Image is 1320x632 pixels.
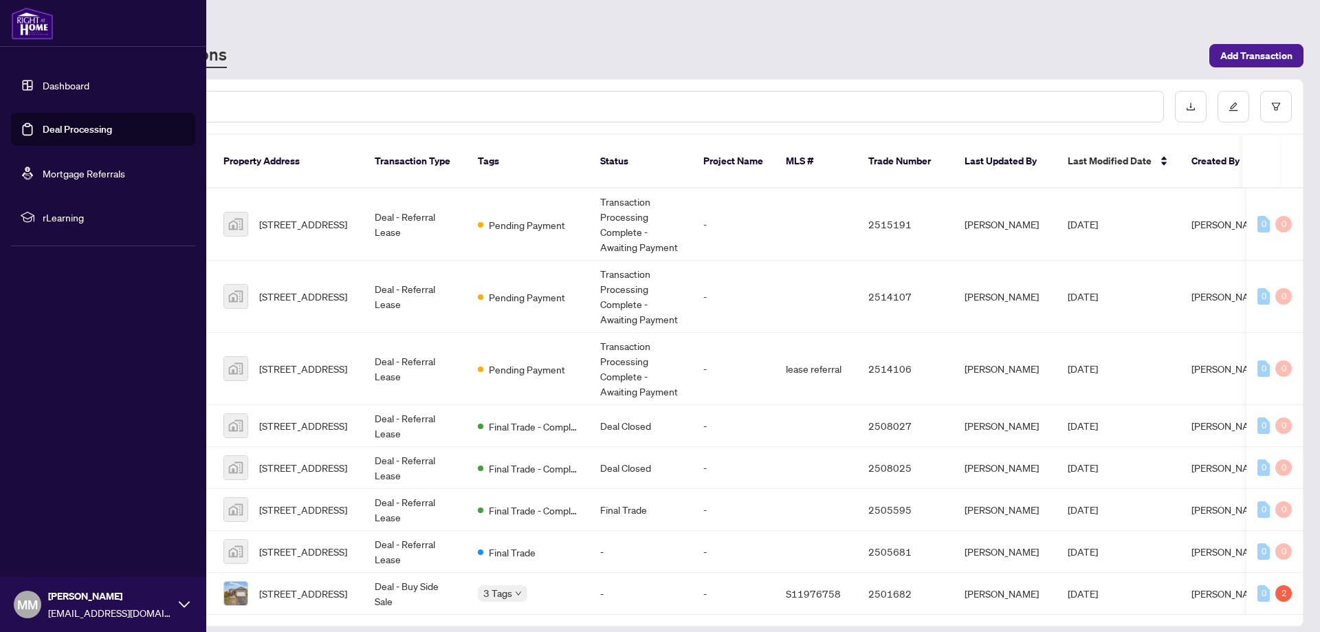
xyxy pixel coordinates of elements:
div: 0 [1257,543,1270,560]
div: 0 [1257,501,1270,518]
div: 0 [1257,360,1270,377]
td: 2515191 [857,188,954,261]
td: Transaction Processing Complete - Awaiting Payment [589,188,692,261]
span: [STREET_ADDRESS] [259,502,347,517]
th: Property Address [212,135,364,188]
span: MM [17,595,38,614]
div: 0 [1275,501,1292,518]
td: Deal - Referral Lease [364,261,467,333]
span: Final Trade - Completed [489,461,578,476]
a: Mortgage Referrals [43,167,125,179]
button: Add Transaction [1209,44,1303,67]
img: thumbnail-img [224,285,247,308]
td: Deal - Referral Lease [364,188,467,261]
span: [STREET_ADDRESS] [259,361,347,376]
span: Final Trade [489,545,536,560]
th: Project Name [692,135,775,188]
span: [STREET_ADDRESS] [259,217,347,232]
td: Deal - Buy Side Sale [364,573,467,615]
div: 0 [1257,288,1270,305]
button: download [1175,91,1207,122]
span: [DATE] [1068,587,1098,600]
span: down [515,590,522,597]
img: thumbnail-img [224,582,247,605]
td: Deal Closed [589,447,692,489]
td: 2514107 [857,261,954,333]
span: [DATE] [1068,503,1098,516]
td: - [692,333,775,405]
td: Deal - Referral Lease [364,333,467,405]
div: 0 [1275,216,1292,232]
td: - [692,188,775,261]
img: thumbnail-img [224,213,247,236]
div: 0 [1257,216,1270,232]
span: [DATE] [1068,290,1098,303]
td: 2505681 [857,531,954,573]
div: 0 [1257,417,1270,434]
button: Open asap [1265,584,1306,625]
span: [STREET_ADDRESS] [259,544,347,559]
td: 2501682 [857,573,954,615]
th: Trade Number [857,135,954,188]
td: - [589,573,692,615]
td: [PERSON_NAME] [954,405,1057,447]
span: lease referral [786,362,841,375]
span: [DATE] [1068,362,1098,375]
td: 2508025 [857,447,954,489]
a: Deal Processing [43,123,112,135]
span: rLearning [43,210,186,225]
button: edit [1218,91,1249,122]
span: edit [1229,102,1238,111]
img: thumbnail-img [224,540,247,563]
span: [PERSON_NAME] [1191,290,1266,303]
span: Pending Payment [489,362,565,377]
span: [DATE] [1068,419,1098,432]
span: [STREET_ADDRESS] [259,289,347,304]
td: Deal - Referral Lease [364,405,467,447]
span: filter [1271,102,1281,111]
span: download [1186,102,1196,111]
td: - [692,573,775,615]
span: [PERSON_NAME] [1191,545,1266,558]
td: [PERSON_NAME] [954,489,1057,531]
td: - [692,405,775,447]
div: 0 [1275,459,1292,476]
span: [PERSON_NAME] [1191,461,1266,474]
button: filter [1260,91,1292,122]
span: [PERSON_NAME] [1191,218,1266,230]
th: Last Updated By [954,135,1057,188]
a: Dashboard [43,79,89,91]
img: thumbnail-img [224,498,247,521]
span: [DATE] [1068,218,1098,230]
span: [STREET_ADDRESS] [259,460,347,475]
td: [PERSON_NAME] [954,261,1057,333]
td: [PERSON_NAME] [954,333,1057,405]
td: 2514106 [857,333,954,405]
span: [PERSON_NAME] [1191,362,1266,375]
div: 0 [1275,417,1292,434]
img: logo [11,7,54,40]
img: thumbnail-img [224,414,247,437]
td: Deal - Referral Lease [364,531,467,573]
th: Tags [467,135,589,188]
img: thumbnail-img [224,357,247,380]
img: thumbnail-img [224,456,247,479]
span: Final Trade - Completed [489,503,578,518]
span: [STREET_ADDRESS] [259,418,347,433]
td: - [692,531,775,573]
span: [PERSON_NAME] [1191,587,1266,600]
span: S11976758 [786,587,841,600]
span: [DATE] [1068,545,1098,558]
td: Deal Closed [589,405,692,447]
span: Add Transaction [1220,45,1292,67]
td: [PERSON_NAME] [954,531,1057,573]
td: - [692,489,775,531]
div: 0 [1275,288,1292,305]
td: 2508027 [857,405,954,447]
span: [EMAIL_ADDRESS][DOMAIN_NAME] [48,605,172,620]
div: 0 [1275,360,1292,377]
td: - [589,531,692,573]
span: Pending Payment [489,290,565,305]
td: Deal - Referral Lease [364,447,467,489]
span: Pending Payment [489,217,565,232]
